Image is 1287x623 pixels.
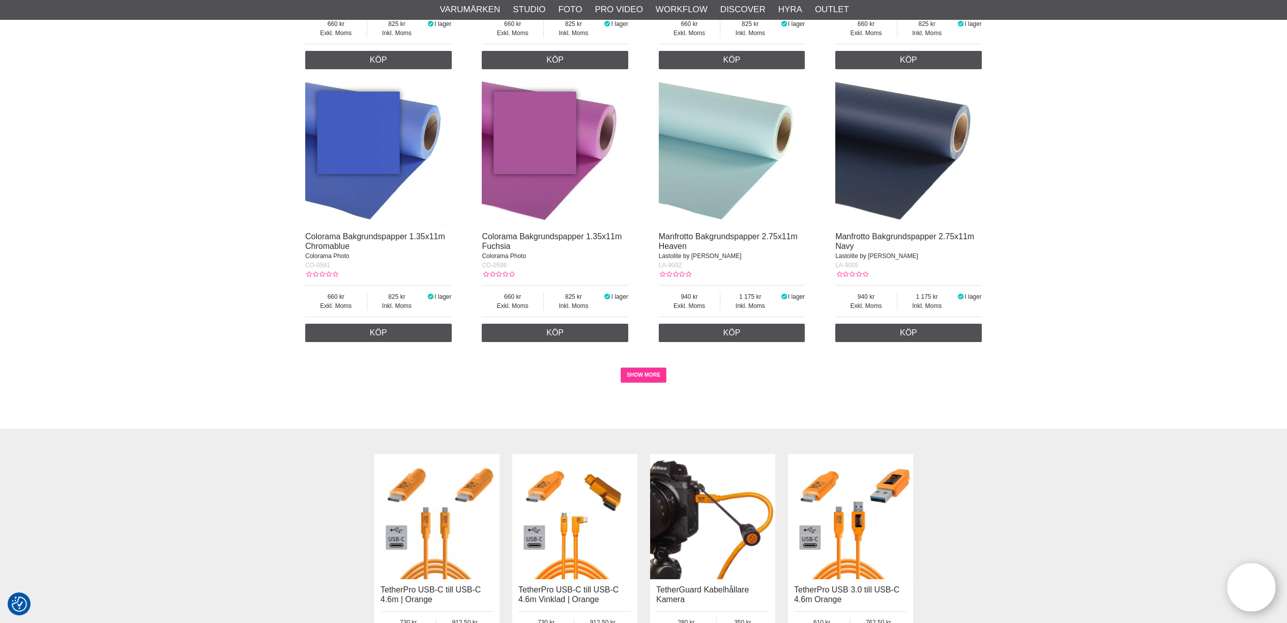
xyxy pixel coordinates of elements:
span: 660 [482,292,543,301]
a: Köp [659,324,805,342]
a: TetherGuard Kabelhållare Kamera [656,585,749,604]
span: Inkl. Moms [720,301,780,310]
span: Exkl. Moms [835,29,897,38]
a: Manfrotto Bakgrundspapper 2.75x11m Heaven [659,232,798,250]
img: Colorama Bakgrundspapper 1.35x11m Fuchsia [482,79,628,226]
span: 940 [835,292,897,301]
span: Exkl. Moms [305,301,367,310]
img: Revisit consent button [12,597,27,612]
a: TetherPro USB 3.0 till USB-C 4.6m Orange [794,585,899,604]
span: I lager [434,20,451,27]
a: Foto [558,3,582,16]
i: I lager [426,293,434,300]
span: Exkl. Moms [835,301,897,310]
img: Manfrotto Bakgrundspapper 2.75x11m Heaven [659,79,805,226]
span: I lager [964,293,981,300]
button: Samtyckesinställningar [12,595,27,613]
span: Inkl. Moms [897,29,957,38]
span: I lager [434,293,451,300]
span: I lager [788,293,805,300]
img: TetherGuard Kabelhållare Kamera [650,454,775,579]
span: Colorama Photo [482,252,526,260]
img: Manfrotto Bakgrundspapper 2.75x11m Navy [835,79,982,226]
a: Köp [305,324,452,342]
a: Pro Video [595,3,642,16]
i: I lager [957,20,965,27]
a: Workflow [656,3,708,16]
a: Köp [659,51,805,69]
span: 660 [835,19,897,29]
span: Exkl. Moms [482,301,543,310]
span: 660 [659,19,720,29]
div: Kundbetyg: 0 [482,270,514,279]
span: 825 [720,19,780,29]
img: TetherPro USB 3.0 till USB-C 4.6m Orange [788,454,913,579]
a: Hyra [778,3,802,16]
span: 825 [544,19,603,29]
span: Inkl. Moms [544,29,603,38]
span: Inkl. Moms [367,301,427,310]
i: I lager [426,20,434,27]
span: CO-0598 [482,262,507,269]
a: Köp [835,324,982,342]
span: Inkl. Moms [897,301,957,310]
span: 660 [482,19,543,29]
a: Outlet [815,3,849,16]
a: Manfrotto Bakgrundspapper 2.75x11m Navy [835,232,974,250]
i: I lager [603,20,611,27]
a: SHOW MORE [621,367,667,383]
span: LA-9005 [835,262,858,269]
span: I lager [964,20,981,27]
span: Inkl. Moms [720,29,780,38]
span: I lager [788,20,805,27]
span: 1 175 [897,292,957,301]
div: Kundbetyg: 0 [659,270,691,279]
a: Köp [482,324,628,342]
i: I lager [603,293,611,300]
span: 660 [305,19,367,29]
img: Colorama Bakgrundspapper 1.35x11m Chromablue [305,79,452,226]
span: 825 [544,292,603,301]
span: 1 175 [720,292,780,301]
span: CO-0591 [305,262,330,269]
i: I lager [780,20,788,27]
a: TetherPro USB-C till USB-C 4.6m Vinklad | Orange [518,585,619,604]
a: Köp [835,51,982,69]
a: Köp [305,51,452,69]
a: Colorama Bakgrundspapper 1.35x11m Fuchsia [482,232,622,250]
span: Lastolite by [PERSON_NAME] [835,252,918,260]
span: I lager [611,20,628,27]
div: Kundbetyg: 0 [305,270,338,279]
span: 660 [305,292,367,301]
span: Lastolite by [PERSON_NAME] [659,252,742,260]
span: Colorama Photo [305,252,349,260]
span: Exkl. Moms [482,29,543,38]
span: 825 [897,19,957,29]
span: Exkl. Moms [305,29,367,38]
span: 825 [367,19,427,29]
img: TetherPro USB-C till USB-C 4.6m | Orange [374,454,500,579]
span: Inkl. Moms [544,301,603,310]
span: Exkl. Moms [659,29,720,38]
i: I lager [957,293,965,300]
span: 940 [659,292,720,301]
a: Köp [482,51,628,69]
div: Kundbetyg: 0 [835,270,868,279]
span: LA-9002 [659,262,682,269]
a: Colorama Bakgrundspapper 1.35x11m Chromablue [305,232,445,250]
span: Exkl. Moms [659,301,720,310]
i: I lager [780,293,788,300]
a: TetherPro USB-C till USB-C 4.6m | Orange [381,585,481,604]
img: TetherPro USB-C till USB-C 4.6m Vinklad | Orange [512,454,637,579]
span: Inkl. Moms [367,29,427,38]
span: 825 [367,292,427,301]
a: Varumärken [440,3,501,16]
a: Studio [513,3,545,16]
span: I lager [611,293,628,300]
a: Discover [720,3,766,16]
